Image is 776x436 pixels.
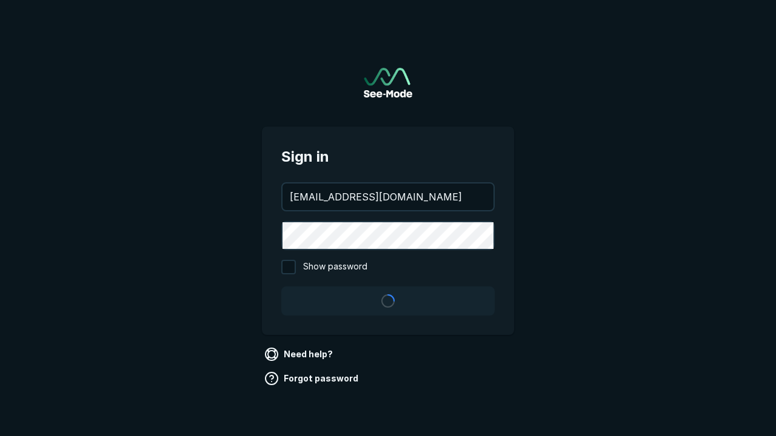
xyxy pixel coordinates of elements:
img: See-Mode Logo [364,68,412,97]
a: Forgot password [262,369,363,388]
a: Need help? [262,345,338,364]
input: your@email.com [283,183,493,210]
a: Go to sign in [364,68,412,97]
span: Show password [303,260,367,274]
span: Sign in [281,146,495,168]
